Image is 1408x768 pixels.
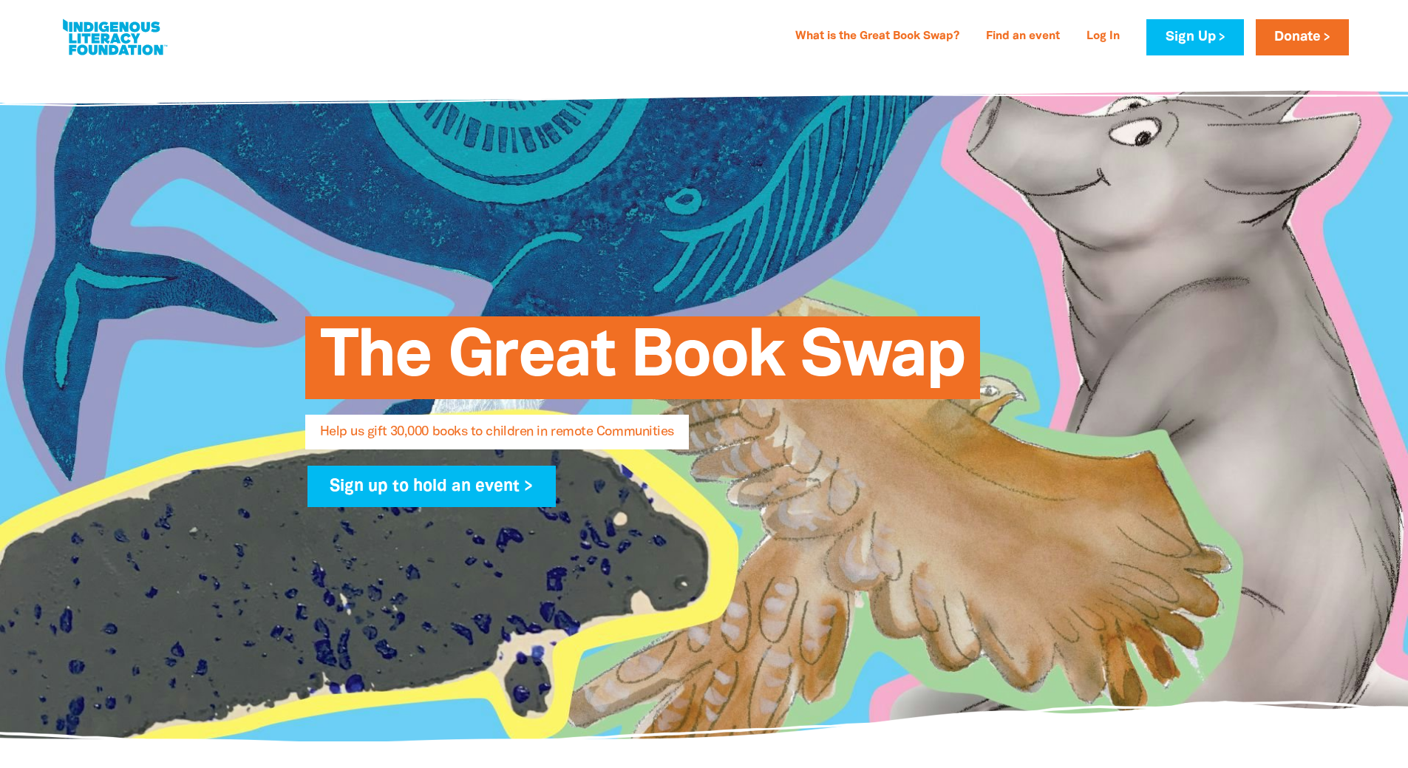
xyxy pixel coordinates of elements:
span: The Great Book Swap [320,327,965,399]
a: Find an event [977,25,1069,49]
a: Sign up to hold an event > [307,466,557,507]
span: Help us gift 30,000 books to children in remote Communities [320,426,674,449]
a: Log In [1078,25,1129,49]
a: Sign Up [1146,19,1243,55]
a: Donate [1256,19,1349,55]
a: What is the Great Book Swap? [786,25,968,49]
